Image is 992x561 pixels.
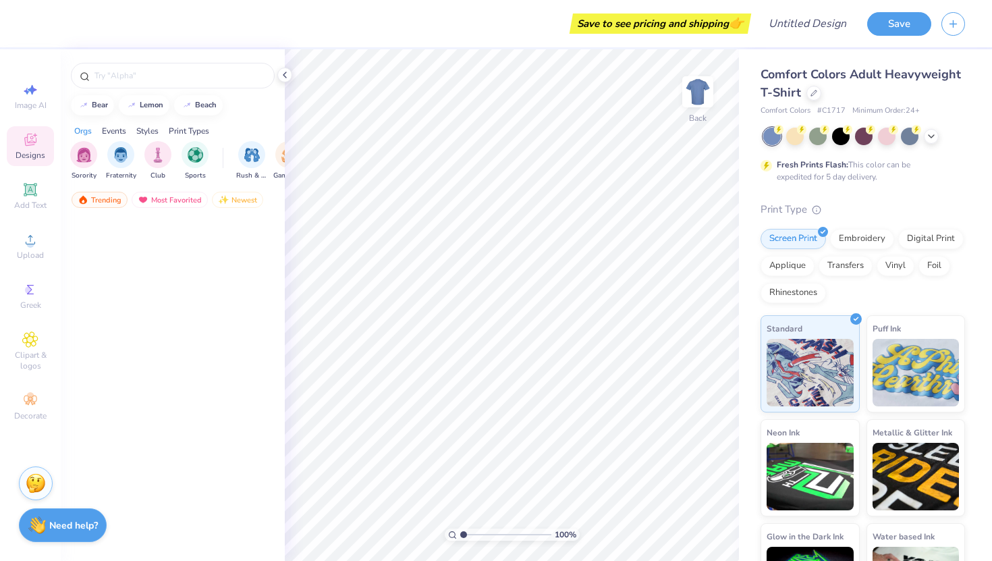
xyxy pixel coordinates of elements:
[76,147,92,163] img: Sorority Image
[689,112,707,124] div: Back
[16,150,45,161] span: Designs
[852,105,920,117] span: Minimum Order: 24 +
[761,202,965,217] div: Print Type
[150,147,165,163] img: Club Image
[150,171,165,181] span: Club
[74,125,92,137] div: Orgs
[78,195,88,205] img: trending.gif
[17,250,44,261] span: Upload
[136,125,159,137] div: Styles
[106,171,136,181] span: Fraternity
[873,425,952,439] span: Metallic & Glitter Ink
[14,410,47,421] span: Decorate
[106,141,136,181] div: filter for Fraternity
[767,425,800,439] span: Neon Ink
[767,321,802,336] span: Standard
[767,529,844,543] span: Glow in the Dark Ink
[70,141,97,181] button: filter button
[236,171,267,181] span: Rush & Bid
[918,256,950,276] div: Foil
[729,15,744,31] span: 👉
[273,141,304,181] button: filter button
[70,141,97,181] div: filter for Sorority
[273,171,304,181] span: Game Day
[182,101,192,109] img: trend_line.gif
[761,283,826,303] div: Rhinestones
[132,192,208,208] div: Most Favorited
[72,192,128,208] div: Trending
[144,141,171,181] div: filter for Club
[236,141,267,181] div: filter for Rush & Bid
[138,195,148,205] img: most_fav.gif
[140,101,163,109] div: lemon
[873,443,960,510] img: Metallic & Glitter Ink
[14,200,47,211] span: Add Text
[20,300,41,311] span: Greek
[867,12,931,36] button: Save
[212,192,263,208] div: Newest
[244,147,260,163] img: Rush & Bid Image
[15,100,47,111] span: Image AI
[195,101,217,109] div: beach
[873,529,935,543] span: Water based Ink
[113,147,128,163] img: Fraternity Image
[819,256,873,276] div: Transfers
[126,101,137,109] img: trend_line.gif
[684,78,711,105] img: Back
[873,339,960,406] img: Puff Ink
[767,443,854,510] img: Neon Ink
[93,69,266,82] input: Try "Alpha"
[218,195,229,205] img: Newest.gif
[185,171,206,181] span: Sports
[555,529,576,541] span: 100 %
[106,141,136,181] button: filter button
[761,256,815,276] div: Applique
[830,229,894,249] div: Embroidery
[761,229,826,249] div: Screen Print
[273,141,304,181] div: filter for Game Day
[72,171,97,181] span: Sorority
[188,147,203,163] img: Sports Image
[236,141,267,181] button: filter button
[873,321,901,336] span: Puff Ink
[817,105,846,117] span: # C1717
[761,105,810,117] span: Comfort Colors
[71,95,114,115] button: bear
[78,101,89,109] img: trend_line.gif
[119,95,169,115] button: lemon
[777,159,943,183] div: This color can be expedited for 5 day delivery.
[92,101,108,109] div: bear
[758,10,857,37] input: Untitled Design
[777,159,848,170] strong: Fresh Prints Flash:
[767,339,854,406] img: Standard
[182,141,209,181] button: filter button
[169,125,209,137] div: Print Types
[174,95,223,115] button: beach
[877,256,914,276] div: Vinyl
[898,229,964,249] div: Digital Print
[182,141,209,181] div: filter for Sports
[761,66,961,101] span: Comfort Colors Adult Heavyweight T-Shirt
[7,350,54,371] span: Clipart & logos
[49,519,98,532] strong: Need help?
[281,147,297,163] img: Game Day Image
[144,141,171,181] button: filter button
[102,125,126,137] div: Events
[573,14,748,34] div: Save to see pricing and shipping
